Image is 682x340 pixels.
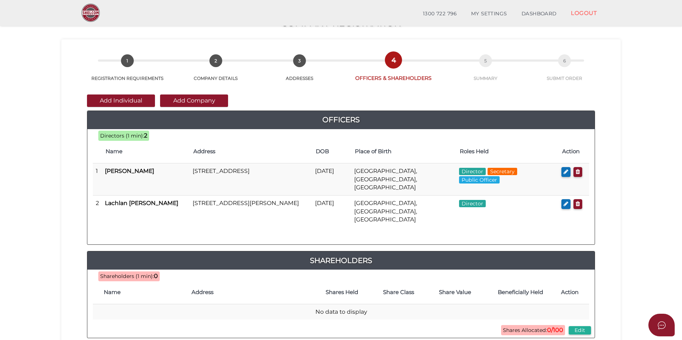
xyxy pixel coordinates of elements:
[487,289,554,295] h4: Beneficially Held
[312,196,351,227] td: [DATE]
[564,5,604,20] a: LOGOUT
[527,62,602,81] a: 6SUBMIT ORDER
[547,327,563,333] b: 0/100
[562,148,586,155] h4: Action
[374,289,423,295] h4: Share Class
[175,62,257,81] a: 2COMPANY DETAILS
[459,176,500,183] span: Public Officer
[312,163,351,196] td: [DATE]
[355,148,452,155] h4: Place of Birth
[488,168,517,175] span: Secretary
[93,196,102,227] td: 2
[209,54,222,67] span: 2
[501,325,565,335] span: Shares Allocated:
[444,62,526,81] a: 5SUMMARY
[558,54,571,67] span: 6
[416,7,464,21] a: 1300 722 796
[293,54,306,67] span: 3
[257,62,342,81] a: 3ADDRESSES
[144,132,147,139] b: 2
[104,289,184,295] h4: Name
[648,314,675,336] button: Open asap
[100,132,144,139] span: Directors (1 min):
[459,200,486,207] span: Director
[105,200,178,206] b: Lachlan [PERSON_NAME]
[87,114,595,125] a: Officers
[514,7,564,21] a: DASHBOARD
[351,196,456,227] td: [GEOGRAPHIC_DATA], [GEOGRAPHIC_DATA], [GEOGRAPHIC_DATA]
[121,54,134,67] span: 1
[459,168,486,175] span: Director
[569,326,591,335] button: Edit
[87,255,595,266] a: Shareholders
[80,62,175,81] a: 1REGISTRATION REQUIREMENTS
[316,148,348,155] h4: DOB
[561,289,586,295] h4: Action
[317,289,367,295] h4: Shares Held
[387,54,400,66] span: 4
[154,273,158,279] b: 0
[190,163,312,196] td: [STREET_ADDRESS]
[460,148,555,155] h4: Roles Held
[93,304,589,320] td: No data to display
[479,54,492,67] span: 5
[105,167,154,174] b: [PERSON_NAME]
[193,148,308,155] h4: Address
[342,62,444,82] a: 4OFFICERS & SHAREHOLDERS
[351,163,456,196] td: [GEOGRAPHIC_DATA], [GEOGRAPHIC_DATA], [GEOGRAPHIC_DATA]
[160,94,228,107] button: Add Company
[93,163,102,196] td: 1
[431,289,480,295] h4: Share Value
[87,94,155,107] button: Add Individual
[106,148,186,155] h4: Name
[190,196,312,227] td: [STREET_ADDRESS][PERSON_NAME]
[464,7,514,21] a: MY SETTINGS
[192,289,310,295] h4: Address
[100,273,154,279] span: Shareholders (1 min):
